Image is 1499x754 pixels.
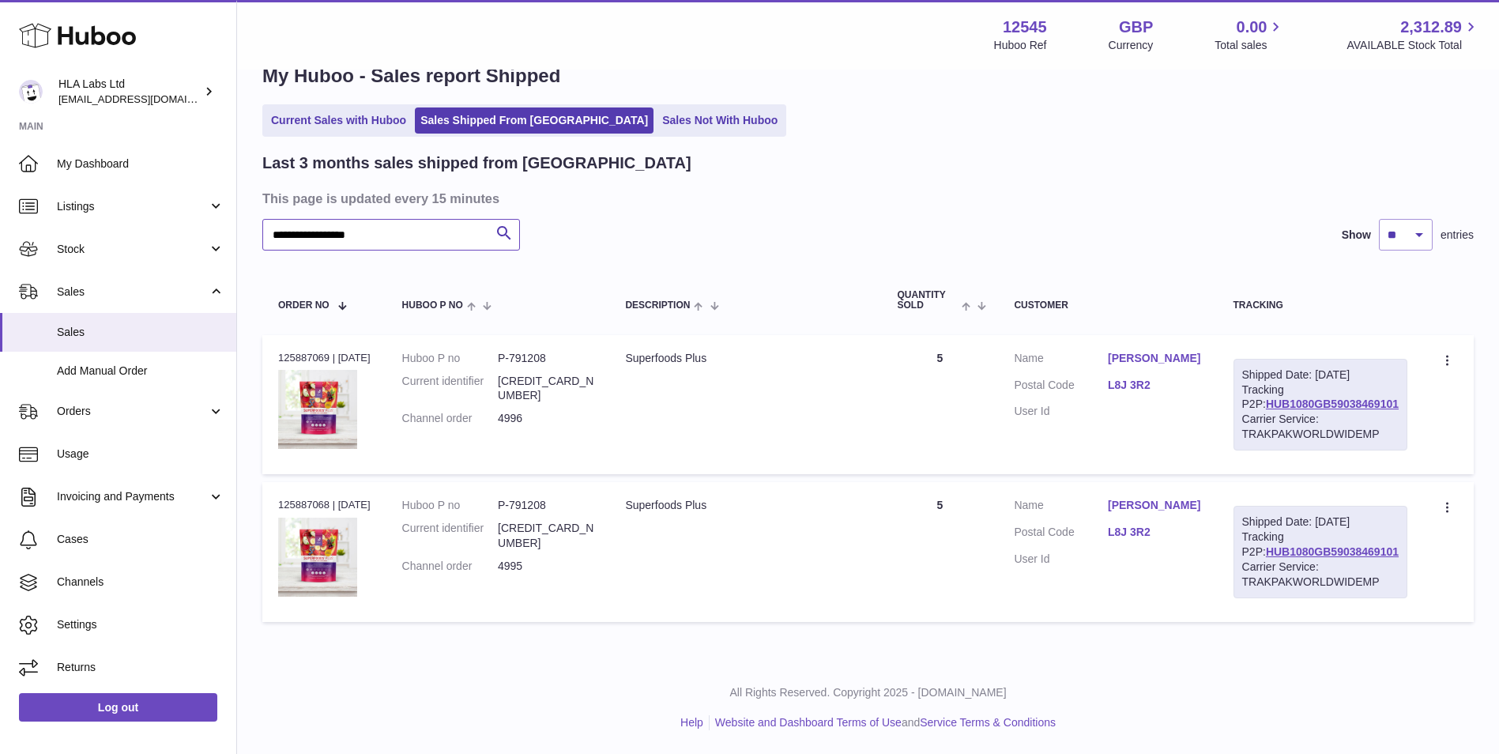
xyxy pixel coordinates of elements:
[57,199,208,214] span: Listings
[1108,525,1202,540] a: L8J 3R2
[278,498,371,512] div: 125887068 | [DATE]
[1108,351,1202,366] a: [PERSON_NAME]
[278,370,357,449] img: 125451756937823.jpg
[1014,300,1201,311] div: Customer
[402,374,498,404] dt: Current identifier
[920,716,1056,729] a: Service Terms & Conditions
[278,351,371,365] div: 125887069 | [DATE]
[262,153,691,174] h2: Last 3 months sales shipped from [GEOGRAPHIC_DATA]
[1400,17,1462,38] span: 2,312.89
[1108,498,1202,513] a: [PERSON_NAME]
[57,447,224,462] span: Usage
[1242,560,1399,590] div: Carrier Service: TRAKPAKWORLDWIDEMP
[498,411,593,426] dd: 4996
[710,715,1056,730] li: and
[882,482,999,621] td: 5
[278,518,357,597] img: 125451756937823.jpg
[498,374,593,404] dd: [CREDIT_CARD_NUMBER]
[1233,506,1407,598] div: Tracking P2P:
[1346,38,1480,53] span: AVAILABLE Stock Total
[498,521,593,551] dd: [CREDIT_CARD_NUMBER]
[415,107,653,134] a: Sales Shipped From [GEOGRAPHIC_DATA]
[1014,552,1108,567] dt: User Id
[1215,38,1285,53] span: Total sales
[1014,351,1108,370] dt: Name
[402,521,498,551] dt: Current identifier
[1014,404,1108,419] dt: User Id
[57,532,224,547] span: Cases
[57,617,224,632] span: Settings
[1441,228,1474,243] span: entries
[1014,378,1108,397] dt: Postal Code
[266,107,412,134] a: Current Sales with Huboo
[402,351,498,366] dt: Huboo P no
[1242,515,1399,530] div: Shipped Date: [DATE]
[402,498,498,513] dt: Huboo P no
[262,190,1470,207] h3: This page is updated every 15 minutes
[58,92,232,105] span: [EMAIL_ADDRESS][DOMAIN_NAME]
[402,411,498,426] dt: Channel order
[1003,17,1047,38] strong: 12545
[882,335,999,474] td: 5
[250,685,1486,700] p: All Rights Reserved. Copyright 2025 - [DOMAIN_NAME]
[57,325,224,340] span: Sales
[402,300,463,311] span: Huboo P no
[57,489,208,504] span: Invoicing and Payments
[625,300,690,311] span: Description
[625,498,865,513] div: Superfoods Plus
[1242,368,1399,383] div: Shipped Date: [DATE]
[262,63,1474,89] h1: My Huboo - Sales report Shipped
[1233,359,1407,451] div: Tracking P2P:
[57,575,224,590] span: Channels
[898,290,959,311] span: Quantity Sold
[1108,378,1202,393] a: L8J 3R2
[994,38,1047,53] div: Huboo Ref
[498,559,593,574] dd: 4995
[57,242,208,257] span: Stock
[1342,228,1371,243] label: Show
[57,660,224,675] span: Returns
[1346,17,1480,53] a: 2,312.89 AVAILABLE Stock Total
[1215,17,1285,53] a: 0.00 Total sales
[498,498,593,513] dd: P-791208
[1266,545,1399,558] a: HUB1080GB59038469101
[57,285,208,300] span: Sales
[1233,300,1407,311] div: Tracking
[19,80,43,104] img: internalAdmin-12545@internal.huboo.com
[57,404,208,419] span: Orders
[680,716,703,729] a: Help
[625,351,865,366] div: Superfoods Plus
[715,716,902,729] a: Website and Dashboard Terms of Use
[58,77,201,107] div: HLA Labs Ltd
[1014,498,1108,517] dt: Name
[1237,17,1267,38] span: 0.00
[57,156,224,172] span: My Dashboard
[278,300,330,311] span: Order No
[657,107,783,134] a: Sales Not With Huboo
[57,364,224,379] span: Add Manual Order
[1119,17,1153,38] strong: GBP
[1109,38,1154,53] div: Currency
[1242,412,1399,442] div: Carrier Service: TRAKPAKWORLDWIDEMP
[1266,398,1399,410] a: HUB1080GB59038469101
[1014,525,1108,544] dt: Postal Code
[402,559,498,574] dt: Channel order
[498,351,593,366] dd: P-791208
[19,693,217,722] a: Log out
